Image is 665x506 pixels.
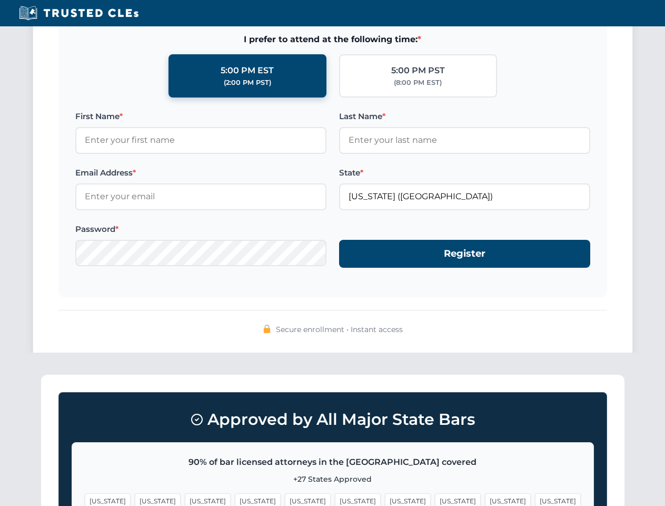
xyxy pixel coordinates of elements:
[85,473,581,485] p: +27 States Approved
[224,77,271,88] div: (2:00 PM PST)
[85,455,581,469] p: 90% of bar licensed attorneys in the [GEOGRAPHIC_DATA] covered
[75,183,326,210] input: Enter your email
[394,77,442,88] div: (8:00 PM EST)
[75,33,590,46] span: I prefer to attend at the following time:
[339,110,590,123] label: Last Name
[339,240,590,268] button: Register
[276,324,403,335] span: Secure enrollment • Instant access
[339,167,590,179] label: State
[75,167,326,179] label: Email Address
[16,5,142,21] img: Trusted CLEs
[263,325,271,333] img: 🔒
[75,110,326,123] label: First Name
[391,64,445,77] div: 5:00 PM PST
[339,127,590,153] input: Enter your last name
[75,127,326,153] input: Enter your first name
[72,405,594,434] h3: Approved by All Major State Bars
[339,183,590,210] input: Florida (FL)
[221,64,274,77] div: 5:00 PM EST
[75,223,326,236] label: Password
